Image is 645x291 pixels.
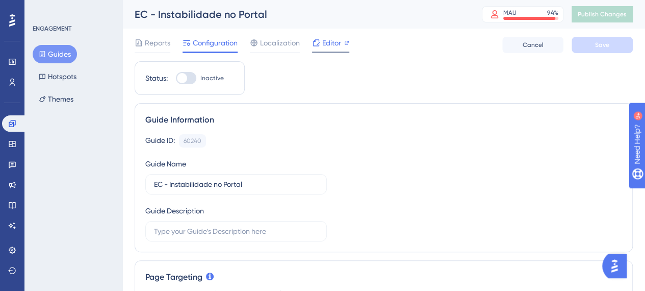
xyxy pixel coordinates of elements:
input: Type your Guide’s Name here [154,179,318,190]
div: Guide Description [145,205,204,217]
div: EC - Instabilidade no Portal [135,7,456,21]
div: 9+ [69,5,75,13]
button: Cancel [502,37,563,53]
iframe: UserGuiding AI Assistant Launcher [602,251,633,281]
span: Editor [322,37,341,49]
input: Type your Guide’s Description here [154,226,318,237]
div: 94 % [547,9,558,17]
span: Inactive [200,74,224,82]
button: Save [572,37,633,53]
div: Guide ID: [145,134,175,148]
div: MAU [503,9,517,17]
span: Need Help? [24,3,64,15]
div: 60240 [184,137,201,145]
span: Localization [260,37,300,49]
span: Configuration [193,37,238,49]
span: Publish Changes [578,10,627,18]
span: Reports [145,37,170,49]
button: Publish Changes [572,6,633,22]
div: Guide Name [145,158,186,170]
span: Save [595,41,609,49]
div: Status: [145,72,168,84]
div: Guide Information [145,114,622,126]
div: Page Targeting [145,271,622,283]
div: ENGAGEMENT [33,25,71,33]
button: Guides [33,45,77,63]
button: Hotspots [33,67,83,86]
button: Themes [33,90,80,108]
span: Cancel [523,41,544,49]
